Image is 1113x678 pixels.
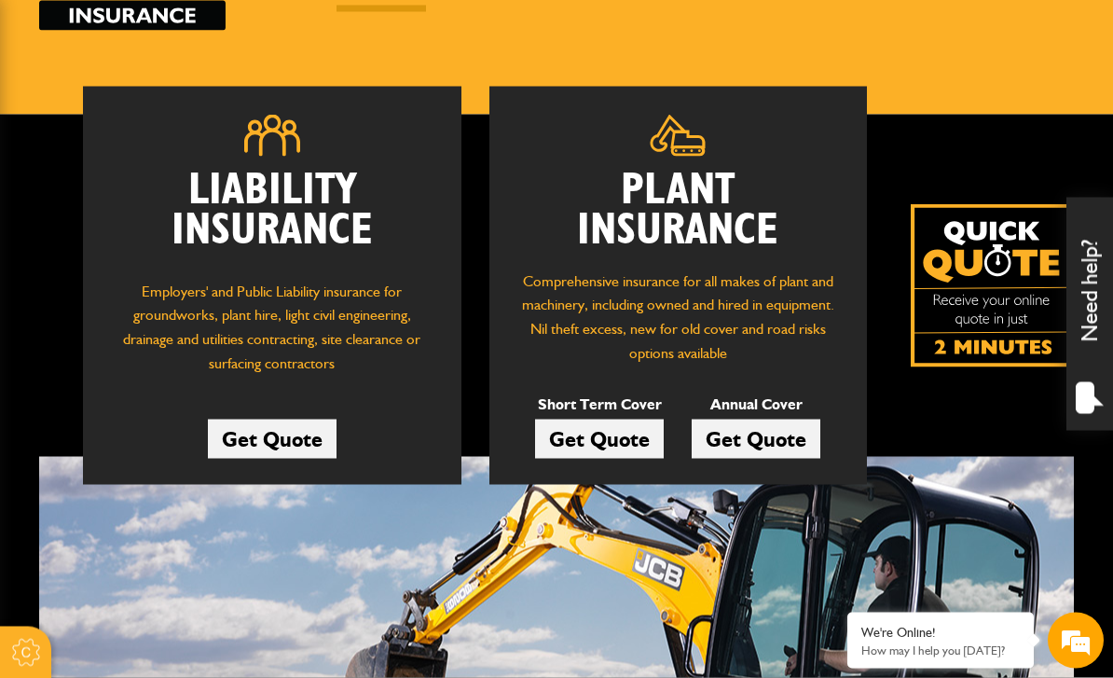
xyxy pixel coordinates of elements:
a: Get Quote [208,420,337,459]
h2: Liability Insurance [111,171,433,261]
a: Get your insurance quote isn just 2-minutes [911,204,1074,367]
p: Comprehensive insurance for all makes of plant and machinery, including owned and hired in equipm... [517,270,840,365]
h2: Plant Insurance [517,171,840,251]
img: Quick Quote [911,204,1074,367]
p: How may I help you today? [861,643,1020,657]
p: Short Term Cover [535,393,664,417]
div: We're Online! [861,625,1020,641]
div: Need help? [1066,198,1113,431]
p: Employers' and Public Liability insurance for groundworks, plant hire, light civil engineering, d... [111,280,433,385]
a: Get Quote [535,420,664,459]
a: Get Quote [692,420,820,459]
p: Annual Cover [692,393,820,417]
